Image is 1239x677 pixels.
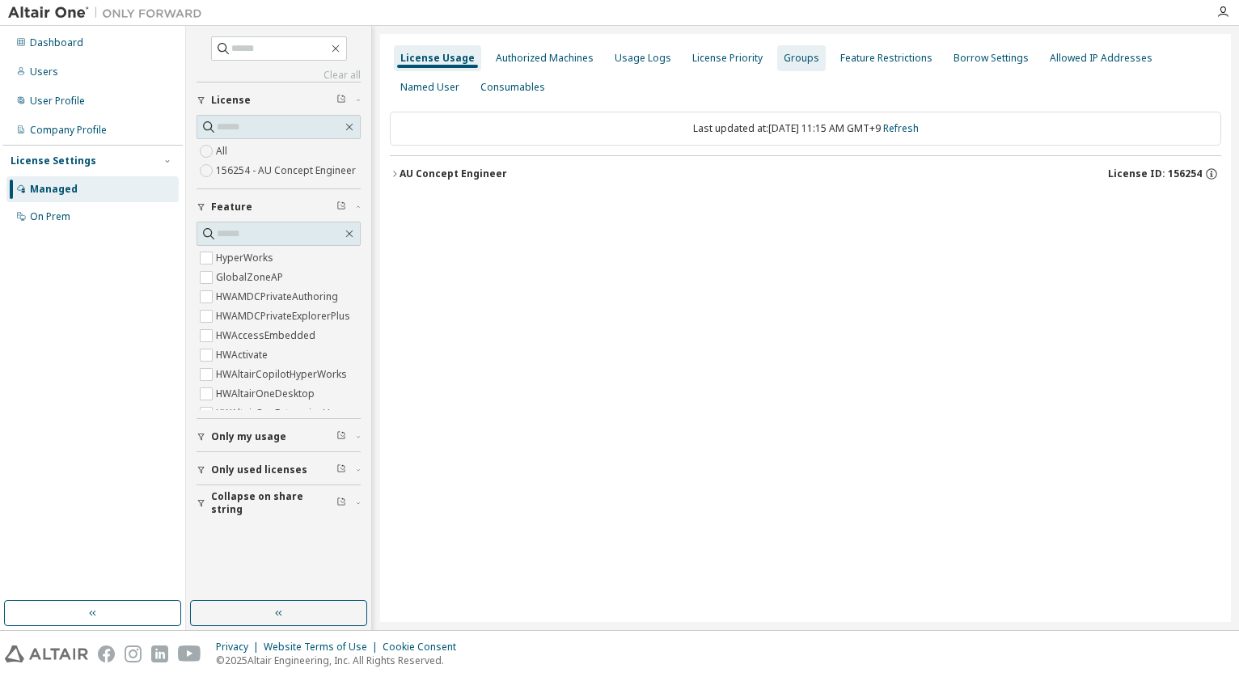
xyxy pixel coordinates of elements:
[400,167,507,180] div: AU Concept Engineer
[216,142,230,161] label: All
[216,654,466,667] p: © 2025 Altair Engineering, Inc. All Rights Reserved.
[615,52,671,65] div: Usage Logs
[336,463,346,476] span: Clear filter
[480,81,545,94] div: Consumables
[1050,52,1152,65] div: Allowed IP Addresses
[216,326,319,345] label: HWAccessEmbedded
[125,645,142,662] img: instagram.svg
[211,463,307,476] span: Only used licenses
[840,52,932,65] div: Feature Restrictions
[1108,167,1202,180] span: License ID: 156254
[197,189,361,225] button: Feature
[178,645,201,662] img: youtube.svg
[336,430,346,443] span: Clear filter
[151,645,168,662] img: linkedin.svg
[784,52,819,65] div: Groups
[197,69,361,82] a: Clear all
[216,268,286,287] label: GlobalZoneAP
[30,183,78,196] div: Managed
[496,52,594,65] div: Authorized Machines
[197,419,361,455] button: Only my usage
[336,201,346,214] span: Clear filter
[8,5,210,21] img: Altair One
[264,641,383,654] div: Website Terms of Use
[216,345,271,365] label: HWActivate
[216,248,277,268] label: HyperWorks
[216,365,350,384] label: HWAltairCopilotHyperWorks
[211,430,286,443] span: Only my usage
[692,52,763,65] div: License Priority
[211,490,336,516] span: Collapse on share string
[197,83,361,118] button: License
[336,497,346,510] span: Clear filter
[390,156,1221,192] button: AU Concept EngineerLicense ID: 156254
[216,161,359,180] label: 156254 - AU Concept Engineer
[400,81,459,94] div: Named User
[216,287,341,307] label: HWAMDCPrivateAuthoring
[390,112,1221,146] div: Last updated at: [DATE] 11:15 AM GMT+9
[216,307,353,326] label: HWAMDCPrivateExplorerPlus
[216,404,349,423] label: HWAltairOneEnterpriseUser
[954,52,1029,65] div: Borrow Settings
[883,121,919,135] a: Refresh
[98,645,115,662] img: facebook.svg
[30,210,70,223] div: On Prem
[211,201,252,214] span: Feature
[197,485,361,521] button: Collapse on share string
[336,94,346,107] span: Clear filter
[30,95,85,108] div: User Profile
[30,36,83,49] div: Dashboard
[5,645,88,662] img: altair_logo.svg
[30,124,107,137] div: Company Profile
[216,641,264,654] div: Privacy
[400,52,475,65] div: License Usage
[197,452,361,488] button: Only used licenses
[383,641,466,654] div: Cookie Consent
[11,154,96,167] div: License Settings
[211,94,251,107] span: License
[216,384,318,404] label: HWAltairOneDesktop
[30,66,58,78] div: Users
